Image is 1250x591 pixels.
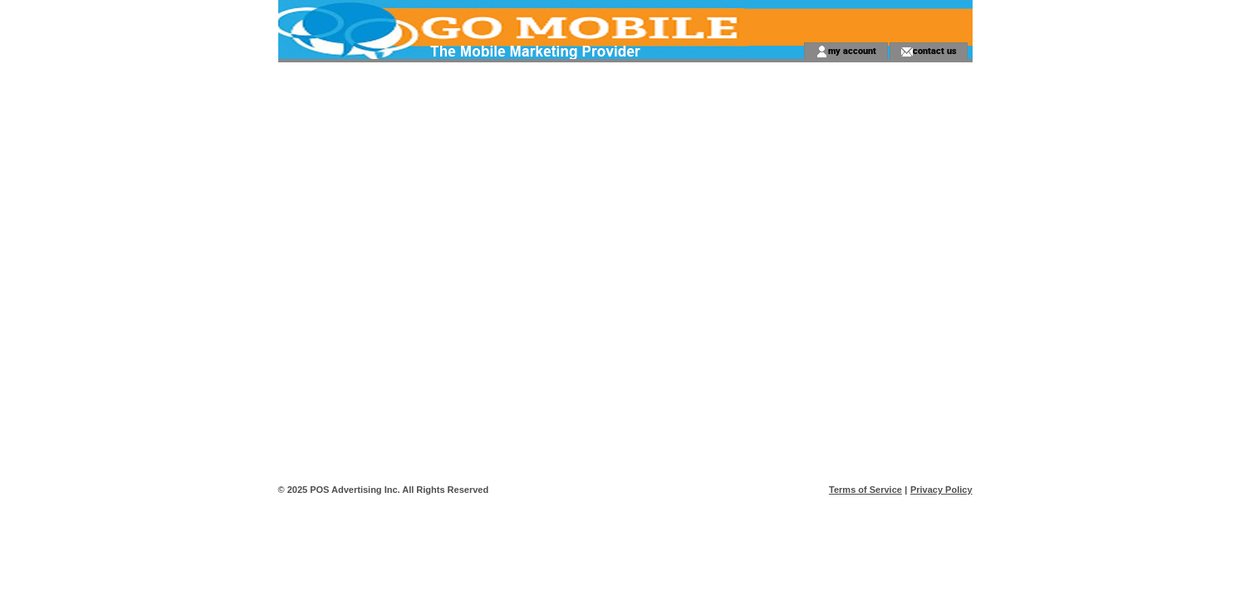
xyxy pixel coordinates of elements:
a: contact us [913,45,957,56]
span: | [904,485,907,495]
a: Privacy Policy [910,485,973,495]
img: contact_us_icon.gif;jsessionid=2C3C082CD7F5AB38F039B33640C0CDD9 [900,45,913,58]
a: my account [828,45,876,56]
img: account_icon.gif;jsessionid=2C3C082CD7F5AB38F039B33640C0CDD9 [816,45,828,58]
a: Terms of Service [829,485,902,495]
span: © 2025 POS Advertising Inc. All Rights Reserved [278,485,489,495]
